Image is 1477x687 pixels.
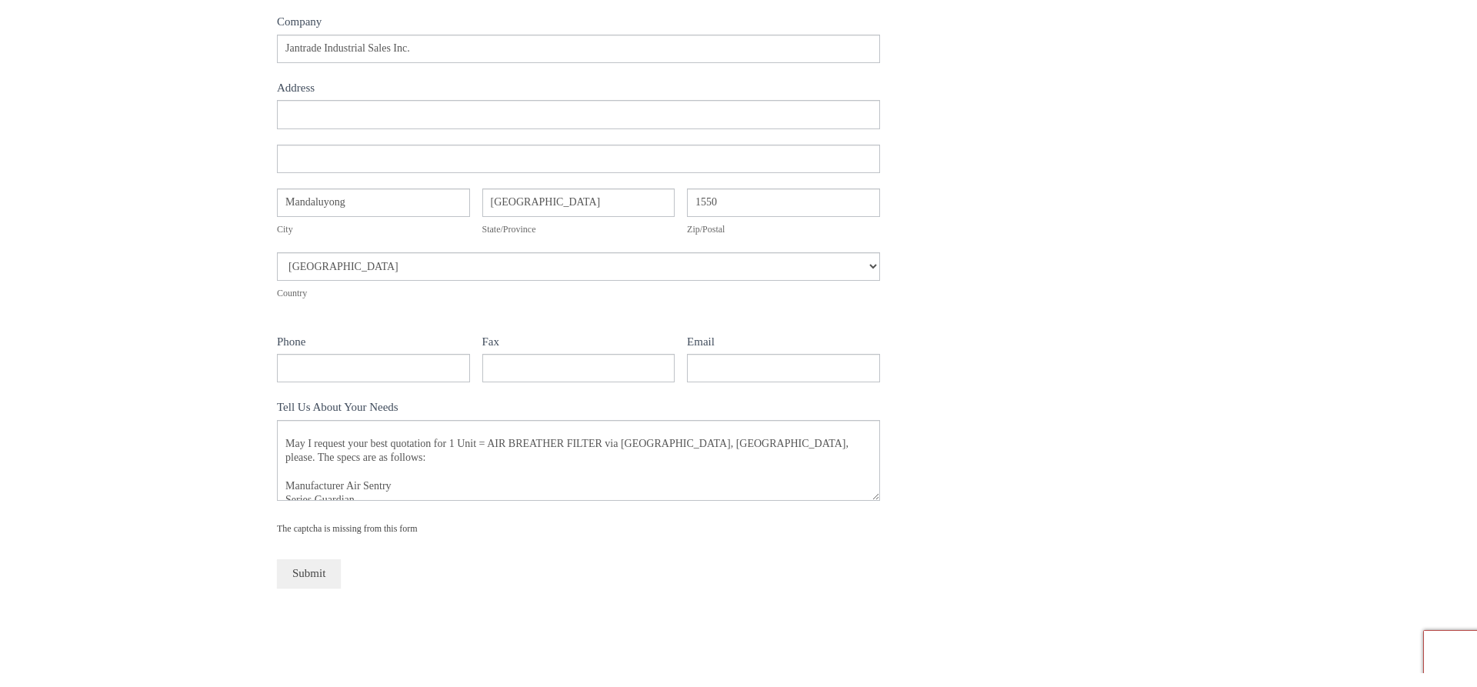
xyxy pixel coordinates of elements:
[482,222,675,237] div: State/Province
[277,285,880,301] div: Country
[277,12,880,35] label: Company
[687,332,880,355] label: Email
[277,398,880,420] label: Tell Us About Your Needs
[277,559,341,588] button: Submit
[482,332,675,355] label: Fax
[277,332,470,355] label: Phone
[277,420,880,501] textarea: Hi, May I request your best quotation for 1 Unit = *AIR BREATHER FILTER via [GEOGRAPHIC_DATA], [G...
[277,521,880,536] div: The captcha is missing from this form
[277,222,470,237] div: City
[687,222,880,237] div: Zip/Postal
[277,78,880,101] div: Address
